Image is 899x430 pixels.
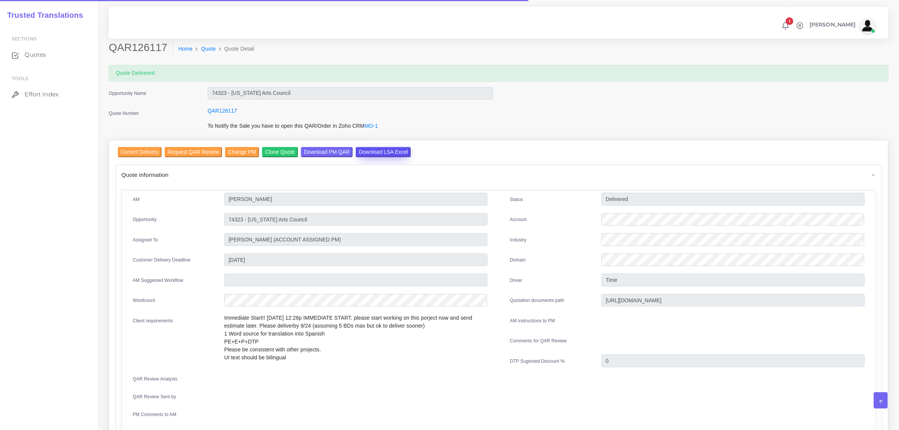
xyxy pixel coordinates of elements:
[202,122,499,135] div: To Notify the Sale you have to open this QAR/Order in Zoho CRM
[133,393,176,400] label: QAR Review Sent by
[133,257,191,263] label: Customer Delivery Deadline
[510,237,527,243] label: Industry
[6,87,93,102] a: Effort Index
[122,170,169,179] span: Quote information
[12,76,29,81] span: Tools
[510,337,567,344] label: Comments for QAR Review
[779,22,792,30] a: 1
[860,18,875,33] img: avatar
[510,277,523,284] label: Driver
[133,317,173,324] label: Client requirements
[109,110,139,117] label: Quote Number
[133,376,178,382] label: QAR Review Analysis
[365,123,378,129] a: MO-1
[165,147,222,157] input: Request QAR Review
[178,45,193,53] a: Home
[262,147,298,157] input: Clone Quote
[510,257,526,263] label: Domain
[510,317,555,324] label: AM instructions to PM
[786,17,793,25] span: 1
[216,45,254,53] li: Quote Detail
[133,237,158,243] label: Assigned To
[25,51,46,59] span: Quotes
[208,108,237,114] a: QAR126117
[133,196,140,203] label: AM
[225,147,259,157] input: Change PM
[133,411,177,418] label: PM Comments to AM
[25,90,59,99] span: Effort Index
[2,9,83,22] a: Trusted Translations
[109,41,173,54] h2: QAR126117
[510,216,527,223] label: Account
[116,165,881,184] div: Quote information
[133,277,184,284] label: AM Suggested Workflow
[810,22,856,27] span: [PERSON_NAME]
[301,147,353,157] input: Download PM QAR
[510,358,565,365] label: DTP Sugested Discount %
[224,233,487,246] input: pm
[12,36,37,42] span: Sections
[356,147,411,157] input: Download LSA Excel
[6,47,93,63] a: Quotes
[133,297,155,304] label: Wordcount
[109,65,888,82] div: Quote Delivered
[510,196,523,203] label: Status
[806,18,878,33] a: [PERSON_NAME]avatar
[118,147,162,157] input: Correct Delivery
[510,297,564,304] label: Quotation documents path
[224,314,487,362] p: Immediate Start!! [DATE] 12:26p IMMEDIATE START. please start working on this porject now and sen...
[109,90,146,97] label: Opportunity Name
[201,45,216,53] a: Quote
[133,216,157,223] label: Opportunity
[2,11,83,20] h2: Trusted Translations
